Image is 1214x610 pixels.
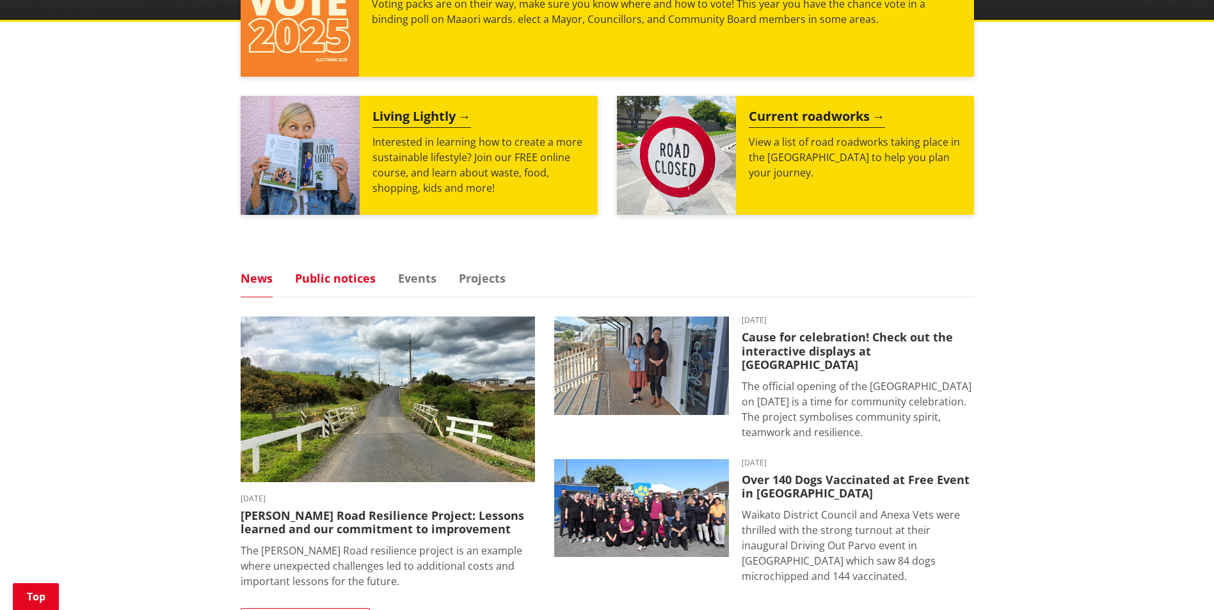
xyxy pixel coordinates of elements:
[241,543,535,589] p: The [PERSON_NAME] Road resilience project is an example where unexpected challenges led to additi...
[742,473,974,501] h3: Over 140 Dogs Vaccinated at Free Event in [GEOGRAPHIC_DATA]
[749,109,885,128] h2: Current roadworks
[295,272,376,284] a: Public notices
[372,134,585,196] p: Interested in learning how to create a more sustainable lifestyle? Join our FREE online course, a...
[241,509,535,536] h3: [PERSON_NAME] Road Resilience Project: Lessons learned and our commitment to improvement
[554,317,729,415] img: Huntly Museum - Debra Kane and Kristy Wilson
[554,317,974,440] a: [DATE] Cause for celebration! Check out the interactive displays at [GEOGRAPHIC_DATA] The officia...
[459,272,506,284] a: Projects
[241,317,535,482] img: PR-21222 Huia Road Relience Munro Road Bridge
[554,459,729,558] img: 554642373_1205075598320060_7014791421243316406_n
[372,109,471,128] h2: Living Lightly
[554,459,974,584] a: [DATE] Over 140 Dogs Vaccinated at Free Event in [GEOGRAPHIC_DATA] Waikato District Council and A...
[13,583,59,610] a: Top
[241,96,598,215] a: Living Lightly Interested in learning how to create a more sustainable lifestyle? Join our FREE o...
[241,317,535,589] a: [DATE] [PERSON_NAME] Road Resilience Project: Lessons learned and our commitment to improvement T...
[241,96,360,215] img: Mainstream Green Workshop Series
[617,96,974,215] a: Current roadworks View a list of road roadworks taking place in the [GEOGRAPHIC_DATA] to help you...
[742,331,974,372] h3: Cause for celebration! Check out the interactive displays at [GEOGRAPHIC_DATA]
[1155,556,1201,602] iframe: Messenger Launcher
[742,459,974,467] time: [DATE]
[742,317,974,324] time: [DATE]
[398,272,436,284] a: Events
[241,272,273,284] a: News
[742,379,974,440] p: The official opening of the [GEOGRAPHIC_DATA] on [DATE] is a time for community celebration. The ...
[742,507,974,584] p: Waikato District Council and Anexa Vets were thrilled with the strong turnout at their inaugural ...
[617,96,736,215] img: Road closed sign
[241,495,535,503] time: [DATE]
[749,134,961,180] p: View a list of road roadworks taking place in the [GEOGRAPHIC_DATA] to help you plan your journey.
